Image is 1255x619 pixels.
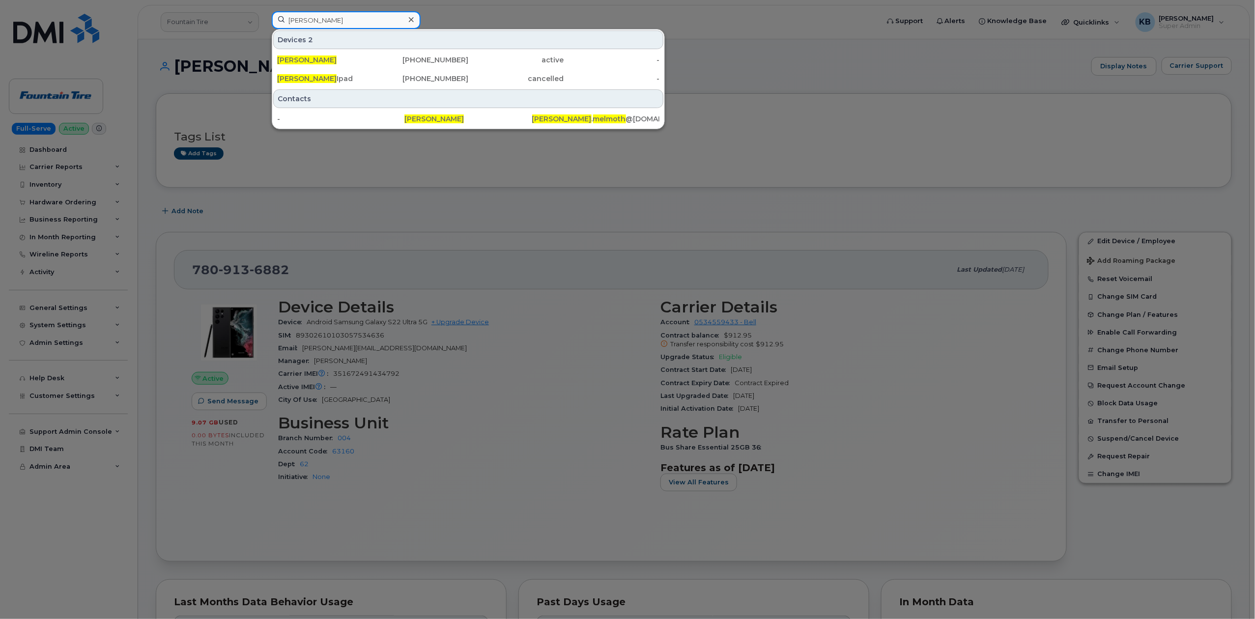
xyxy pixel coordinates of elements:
div: . @[DOMAIN_NAME] [532,114,659,124]
span: [PERSON_NAME] [277,56,337,64]
div: active [468,55,564,65]
div: [PHONE_NUMBER] [373,74,469,84]
div: - [564,74,660,84]
div: Contacts [273,89,663,108]
div: - [564,55,660,65]
a: [PERSON_NAME][PHONE_NUMBER]active- [273,51,663,69]
div: Ipad [277,74,373,84]
span: [PERSON_NAME] [277,74,337,83]
div: cancelled [468,74,564,84]
span: 2 [308,35,313,45]
a: -[PERSON_NAME][PERSON_NAME].melmoth@[DOMAIN_NAME] [273,110,663,128]
span: [PERSON_NAME] [532,114,592,123]
div: [PHONE_NUMBER] [373,55,469,65]
span: melmoth [593,114,626,123]
a: [PERSON_NAME]Ipad[PHONE_NUMBER]cancelled- [273,70,663,87]
div: - [277,114,404,124]
span: [PERSON_NAME] [404,114,464,123]
div: Devices [273,30,663,49]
